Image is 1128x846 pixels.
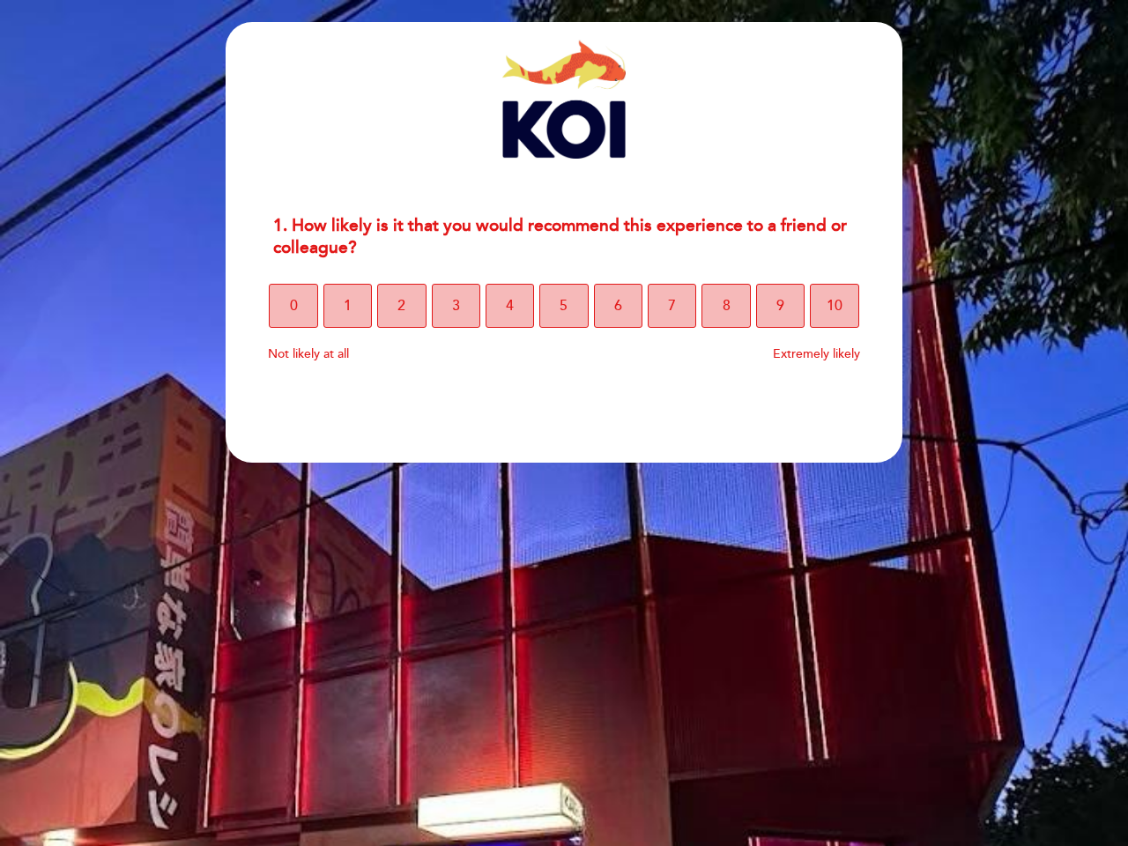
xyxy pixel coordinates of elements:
[701,284,750,328] button: 8
[377,284,426,328] button: 2
[668,281,676,330] span: 7
[648,284,696,328] button: 7
[323,284,372,328] button: 1
[723,281,731,330] span: 8
[268,346,349,361] span: Not likely at all
[506,281,514,330] span: 4
[486,284,534,328] button: 4
[290,281,298,330] span: 0
[594,284,642,328] button: 6
[452,281,460,330] span: 3
[502,40,626,159] img: header_1730748234.png
[344,281,352,330] span: 1
[773,346,860,361] span: Extremely likely
[539,284,588,328] button: 5
[432,284,480,328] button: 3
[756,284,805,328] button: 9
[776,281,784,330] span: 9
[269,284,317,328] button: 0
[560,281,568,330] span: 5
[397,281,405,330] span: 2
[259,204,868,270] div: 1. How likely is it that you would recommend this experience to a friend or colleague?
[827,281,842,330] span: 10
[614,281,622,330] span: 6
[810,284,858,328] button: 10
